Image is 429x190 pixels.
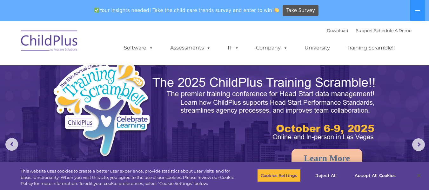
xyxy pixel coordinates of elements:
img: ✅ [94,8,99,12]
a: Learn More [292,149,362,168]
img: 👏 [274,8,279,12]
button: Accept All Cookies [351,169,399,182]
a: Support [356,28,373,33]
a: IT [221,42,245,54]
a: Training Scramble!! [340,42,401,54]
button: Cookies Settings [257,169,301,182]
a: Schedule A Demo [374,28,412,33]
a: Company [250,42,294,54]
span: Take Survey [286,5,315,16]
a: Assessments [164,42,217,54]
a: Software [117,42,160,54]
font: | [327,28,412,33]
div: This website uses cookies to create a better user experience, provide statistics about user visit... [21,168,236,187]
a: Take Survey [283,5,318,16]
a: University [298,42,336,54]
span: Last name [88,42,108,47]
span: Phone number [88,68,115,73]
button: Reject All [306,169,346,182]
a: Download [327,28,348,33]
span: Your insights needed! Take the child care trends survey and enter to win! [92,4,282,16]
button: Close [412,168,426,182]
img: ChildPlus by Procare Solutions [18,26,81,58]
